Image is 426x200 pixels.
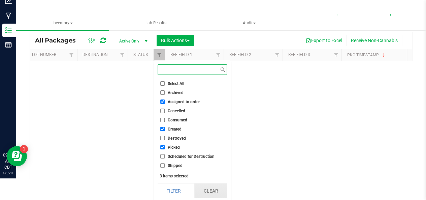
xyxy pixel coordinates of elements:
[154,49,165,61] a: Filter
[160,163,165,168] input: Shipped
[3,170,13,175] p: 08/20
[168,154,215,159] span: Scheduled for Destruction
[168,109,185,113] span: Cancelled
[203,16,295,30] a: Audit
[160,136,165,140] input: Destroyed
[158,65,219,75] input: Search
[5,41,12,48] inline-svg: Reports
[168,145,180,149] span: Picked
[170,52,192,57] a: Ref Field 1
[7,146,27,166] iframe: Resource center
[160,174,225,178] div: 3 items selected
[160,154,165,159] input: Scheduled for Destruction
[337,14,391,26] button: Sync METRC Packages
[301,35,347,46] button: Export to Excel
[83,52,108,57] a: Destination
[347,35,402,46] button: Receive Non-Cannabis
[194,183,227,198] button: Clear
[5,27,12,34] inline-svg: Inventory
[168,136,186,140] span: Destroyed
[347,53,386,57] a: Pkg Timestamp
[203,17,295,30] span: Audit
[330,49,341,61] a: Filter
[117,49,128,61] a: Filter
[133,52,148,57] a: Status
[168,118,187,122] span: Consumed
[271,49,283,61] a: Filter
[160,127,165,131] input: Created
[168,100,200,104] span: Assigned to order
[32,52,56,57] a: Lot Number
[158,183,190,198] button: Filter
[157,35,194,46] button: Bulk Actions
[160,109,165,113] input: Cancelled
[168,91,184,95] span: Archived
[136,20,175,26] span: Lab Results
[160,90,165,95] input: Archived
[160,81,165,86] input: Select All
[160,145,165,149] input: Picked
[288,52,310,57] a: Ref Field 3
[160,99,165,104] input: Assigned to order
[168,127,182,131] span: Created
[212,49,224,61] a: Filter
[229,52,251,57] a: Ref Field 2
[161,38,190,43] span: Bulk Actions
[66,49,77,61] a: Filter
[168,164,183,168] span: Shipped
[20,145,28,153] iframe: Resource center unread badge
[16,16,109,30] a: Inventory
[160,118,165,122] input: Consumed
[35,37,83,44] span: All Packages
[109,16,202,30] a: Lab Results
[3,152,13,170] p: 09:49 AM CDT
[168,82,184,86] span: Select All
[5,12,12,19] inline-svg: Manufacturing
